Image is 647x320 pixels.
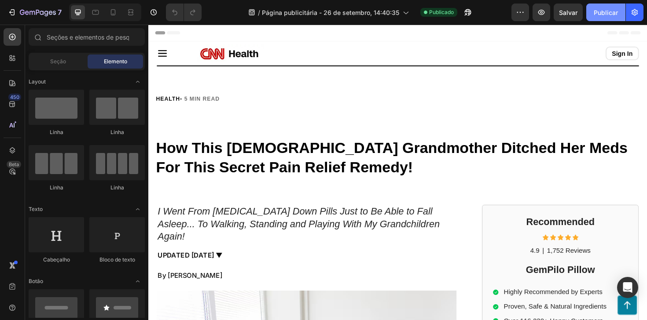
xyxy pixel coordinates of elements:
font: Seção [50,58,66,65]
span: Alternar aberto [131,202,145,216]
font: Elemento [104,58,127,65]
font: Linha [50,129,63,135]
div: Abra o Intercom Messenger [617,277,638,298]
button: 7 [4,4,66,21]
p: Sign In [491,25,513,36]
p: | [417,235,419,244]
p: By [PERSON_NAME] [10,261,325,270]
font: / [258,9,260,16]
font: Bloco de texto [99,256,135,263]
p: UPDATED [DATE] ▼ [10,240,325,249]
font: Cabeçalho [43,256,70,263]
strong: How This [DEMOGRAPHIC_DATA] Grandmother Ditched Her Meds For This Secret Pain Relief Remedy! [8,121,507,160]
font: Linha [110,129,124,135]
button: Salvar [554,4,583,21]
h2: Recommended [364,202,508,217]
i: I Went From [MEDICAL_DATA] Down Pills Just to Be Able to Fall Asleep... To Walking, Standing and ... [10,192,309,230]
h2: GemPilo Pillow [364,252,508,267]
font: Linha [110,184,124,191]
font: Página publicitária - 26 de setembro, 14:40:35 [262,9,399,16]
iframe: Área de design [148,25,647,320]
font: Publicar [594,9,618,16]
input: Seções e elementos de pesquisa [29,28,145,46]
p: 4.9 [404,235,414,244]
font: Layout [29,78,46,85]
strong: HEALTH [8,75,33,82]
div: Desfazer/Refazer [166,4,202,21]
font: Botão [29,278,43,284]
button: <p>Sign In</p> [484,23,519,38]
font: Salvar [559,9,577,16]
span: Alternar aberto [131,75,145,89]
p: Highly Recommended by Experts [376,279,485,288]
p: 1,752 Reviews [422,235,468,244]
font: Publicado [429,9,454,15]
span: Alternar aberto [131,274,145,288]
font: 7 [58,8,62,17]
font: Beta [9,161,19,167]
font: Texto [29,206,43,212]
font: 450 [10,94,19,100]
font: Linha [50,184,63,191]
button: Publicar [586,4,625,21]
strong: • 5 MIN READ [33,75,75,82]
